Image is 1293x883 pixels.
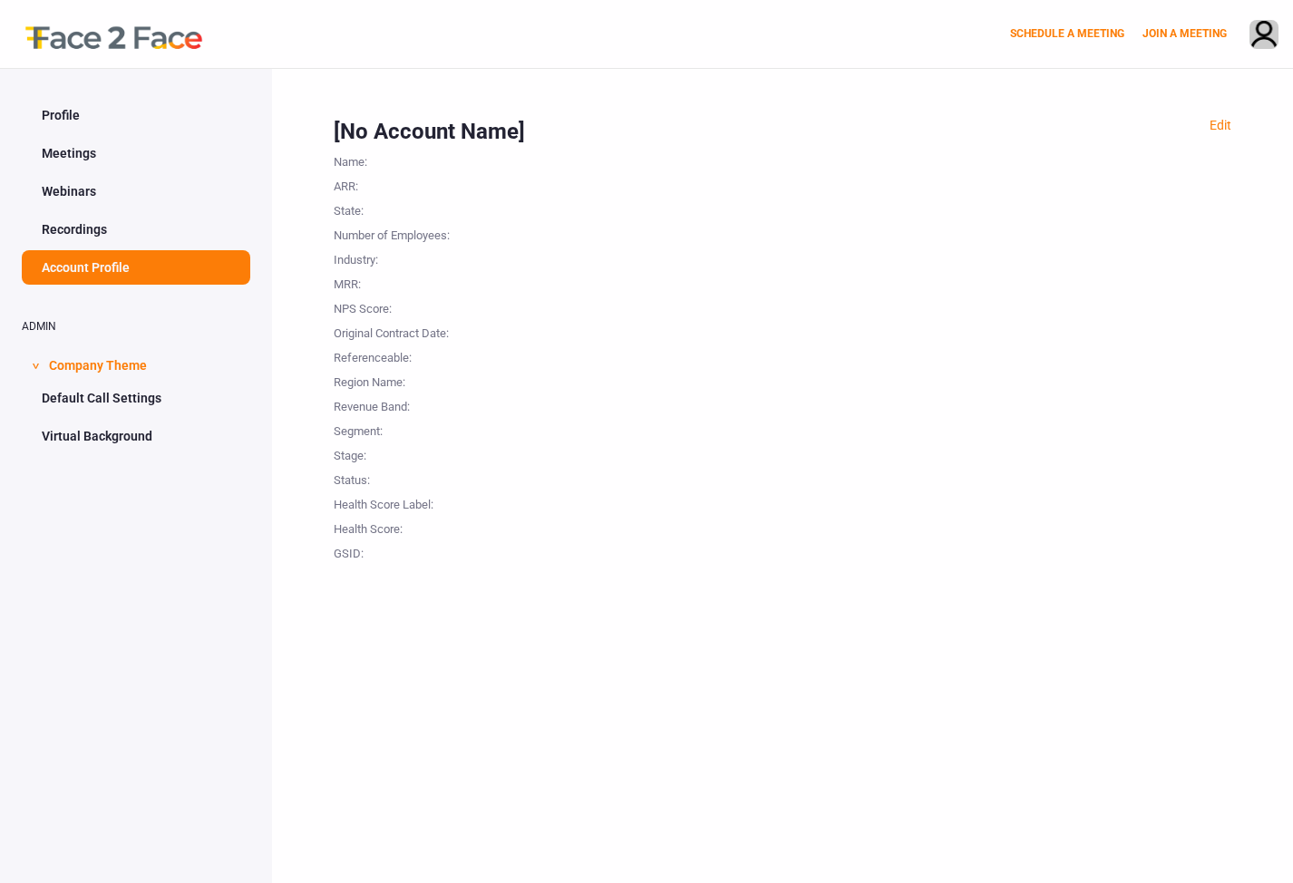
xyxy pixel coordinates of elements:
div: State : [334,196,515,220]
a: Default Call Settings [22,381,250,415]
div: Referenceable : [334,343,515,367]
div: NPS Score : [334,294,515,318]
div: Status : [334,465,515,490]
div: Stage : [334,441,515,465]
a: Account Profile [22,250,250,285]
div: Segment : [334,416,515,441]
div: Industry : [334,245,515,269]
a: SCHEDULE A MEETING [1010,27,1124,40]
div: Original Contract Date : [334,318,515,343]
div: Name : [334,147,515,171]
a: Profile [22,98,250,132]
h2: ADMIN [22,321,250,333]
div: GSID : [334,539,515,563]
img: avatar.710606db.png [1250,21,1278,51]
a: Virtual Background [22,419,250,453]
div: Number of Employees : [334,220,515,245]
span: Company Theme [49,346,147,381]
div: Health Score : [334,514,515,539]
div: ARR : [334,171,515,196]
div: Revenue Band : [334,392,515,416]
span: > [26,363,44,369]
div: MRR : [334,269,515,294]
a: JOIN A MEETING [1142,27,1227,40]
a: Meetings [22,136,250,170]
a: Webinars [22,174,250,209]
div: Health Score Label : [334,490,515,514]
div: Region Name : [334,367,515,392]
a: Edit [1210,118,1231,132]
div: [No Account Name] [334,116,1231,147]
a: Recordings [22,212,250,247]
